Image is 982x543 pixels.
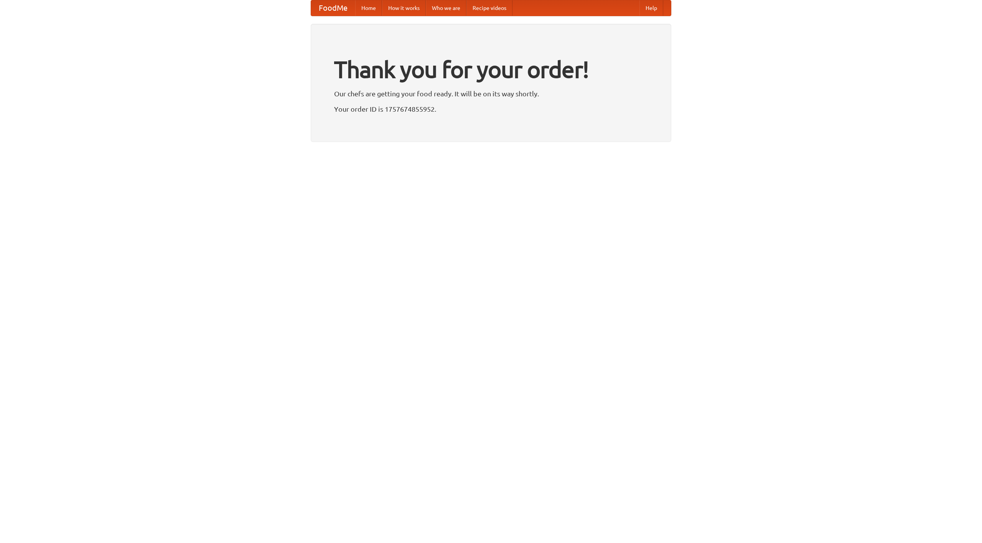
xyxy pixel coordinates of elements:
a: Recipe videos [466,0,512,16]
a: Home [355,0,382,16]
a: FoodMe [311,0,355,16]
a: Who we are [426,0,466,16]
a: How it works [382,0,426,16]
p: Our chefs are getting your food ready. It will be on its way shortly. [334,88,648,99]
h1: Thank you for your order! [334,51,648,88]
a: Help [639,0,663,16]
p: Your order ID is 1757674855952. [334,103,648,115]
